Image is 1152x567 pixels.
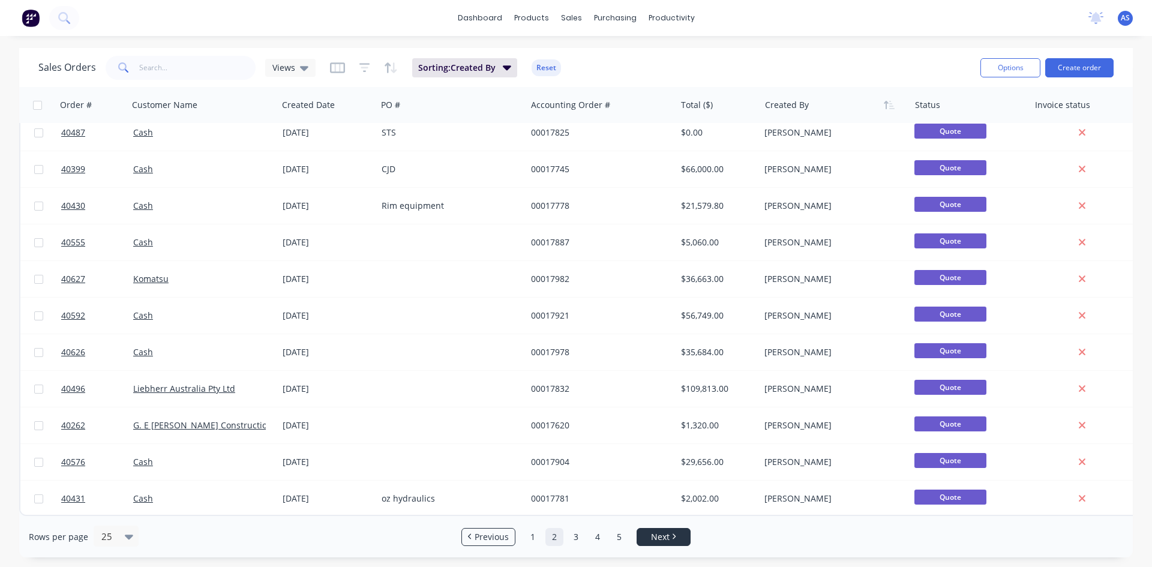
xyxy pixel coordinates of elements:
[139,56,256,80] input: Search...
[133,273,169,284] a: Komatsu
[643,9,701,27] div: productivity
[531,273,664,285] div: 00017982
[588,9,643,27] div: purchasing
[681,419,751,431] div: $1,320.00
[382,493,515,505] div: oz hydraulics
[61,261,133,297] a: 40627
[133,127,153,138] a: Cash
[61,298,133,334] a: 40592
[764,273,898,285] div: [PERSON_NAME]
[681,127,751,139] div: $0.00
[531,419,664,431] div: 00017620
[651,531,670,543] span: Next
[61,419,85,431] span: 40262
[764,127,898,139] div: [PERSON_NAME]
[764,419,898,431] div: [PERSON_NAME]
[681,456,751,468] div: $29,656.00
[765,99,809,111] div: Created By
[914,197,986,212] span: Quote
[272,61,295,74] span: Views
[61,163,85,175] span: 40399
[681,383,751,395] div: $109,813.00
[764,346,898,358] div: [PERSON_NAME]
[764,200,898,212] div: [PERSON_NAME]
[567,528,585,546] a: Page 3
[524,528,542,546] a: Page 1
[282,99,335,111] div: Created Date
[914,416,986,431] span: Quote
[914,124,986,139] span: Quote
[637,531,690,543] a: Next page
[283,200,372,212] div: [DATE]
[610,528,628,546] a: Page 5
[764,163,898,175] div: [PERSON_NAME]
[531,383,664,395] div: 00017832
[61,273,85,285] span: 40627
[133,346,153,358] a: Cash
[764,310,898,322] div: [PERSON_NAME]
[283,383,372,395] div: [DATE]
[61,383,85,395] span: 40496
[1121,13,1130,23] span: AS
[1035,99,1090,111] div: Invoice status
[133,456,153,467] a: Cash
[914,380,986,395] span: Quote
[418,62,496,74] span: Sorting: Created By
[914,160,986,175] span: Quote
[914,490,986,505] span: Quote
[452,9,508,27] a: dashboard
[133,493,153,504] a: Cash
[531,456,664,468] div: 00017904
[61,115,133,151] a: 40487
[382,127,515,139] div: STS
[764,493,898,505] div: [PERSON_NAME]
[22,9,40,27] img: Factory
[283,236,372,248] div: [DATE]
[133,383,235,394] a: Liebherr Australia Pty Ltd
[61,444,133,480] a: 40576
[283,310,372,322] div: [DATE]
[914,453,986,468] span: Quote
[532,59,561,76] button: Reset
[508,9,555,27] div: products
[133,236,153,248] a: Cash
[462,531,515,543] a: Previous page
[531,127,664,139] div: 00017825
[681,310,751,322] div: $56,749.00
[61,346,85,358] span: 40626
[681,493,751,505] div: $2,002.00
[531,493,664,505] div: 00017781
[61,236,85,248] span: 40555
[681,163,751,175] div: $66,000.00
[61,371,133,407] a: 40496
[531,163,664,175] div: 00017745
[531,310,664,322] div: 00017921
[1045,58,1114,77] button: Create order
[382,163,515,175] div: CJD
[61,481,133,517] a: 40431
[915,99,940,111] div: Status
[38,62,96,73] h1: Sales Orders
[764,236,898,248] div: [PERSON_NAME]
[61,310,85,322] span: 40592
[381,99,400,111] div: PO #
[133,200,153,211] a: Cash
[457,528,695,546] ul: Pagination
[531,200,664,212] div: 00017778
[61,151,133,187] a: 40399
[545,528,563,546] a: Page 2 is your current page
[283,419,372,431] div: [DATE]
[283,346,372,358] div: [DATE]
[283,273,372,285] div: [DATE]
[531,99,610,111] div: Accounting Order #
[555,9,588,27] div: sales
[60,99,92,111] div: Order #
[914,307,986,322] span: Quote
[133,310,153,321] a: Cash
[61,224,133,260] a: 40555
[382,200,515,212] div: Rim equipment
[681,273,751,285] div: $36,663.00
[531,346,664,358] div: 00017978
[531,236,664,248] div: 00017887
[412,58,517,77] button: Sorting:Created By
